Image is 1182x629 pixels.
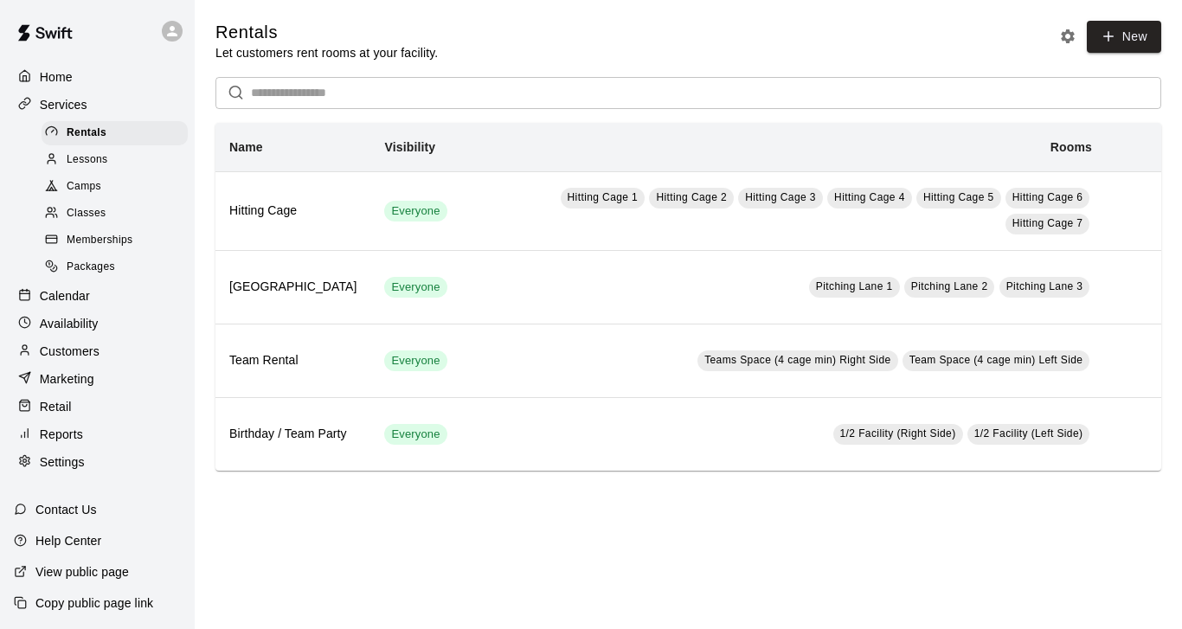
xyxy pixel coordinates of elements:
h6: [GEOGRAPHIC_DATA] [229,278,357,297]
div: This service is visible to all of your customers [384,201,446,221]
span: Pitching Lane 1 [816,280,893,292]
div: This service is visible to all of your customers [384,424,446,445]
p: Copy public page link [35,594,153,612]
table: simple table [215,123,1161,471]
button: Rental settings [1055,23,1081,49]
p: Marketing [40,370,94,388]
p: Availability [40,315,99,332]
p: Home [40,68,73,86]
span: Camps [67,178,101,196]
span: Hitting Cage 1 [568,191,639,203]
a: Settings [14,449,181,475]
a: Customers [14,338,181,364]
span: Everyone [384,203,446,220]
p: Let customers rent rooms at your facility. [215,44,438,61]
p: Settings [40,453,85,471]
p: Help Center [35,532,101,549]
b: Visibility [384,140,435,154]
b: Rooms [1050,140,1092,154]
a: Calendar [14,283,181,309]
a: Reports [14,421,181,447]
span: Everyone [384,279,446,296]
span: Lessons [67,151,108,169]
span: Memberships [67,232,132,249]
span: Team Space (4 cage min) Left Side [909,354,1083,366]
p: Reports [40,426,83,443]
a: Marketing [14,366,181,392]
span: Hitting Cage 3 [745,191,816,203]
a: Rentals [42,119,195,146]
a: Packages [42,254,195,281]
span: Everyone [384,427,446,443]
span: Rentals [67,125,106,142]
h5: Rentals [215,21,438,44]
p: Customers [40,343,100,360]
span: Hitting Cage 5 [923,191,994,203]
span: Hitting Cage 6 [1012,191,1083,203]
a: Memberships [42,228,195,254]
h6: Hitting Cage [229,202,357,221]
a: New [1087,21,1161,53]
div: This service is visible to all of your customers [384,277,446,298]
h6: Team Rental [229,351,357,370]
div: Classes [42,202,188,226]
h6: Birthday / Team Party [229,425,357,444]
span: 1/2 Facility (Left Side) [974,427,1083,440]
b: Name [229,140,263,154]
span: Classes [67,205,106,222]
span: 1/2 Facility (Right Side) [840,427,956,440]
span: Everyone [384,353,446,369]
a: Services [14,92,181,118]
div: This service is visible to all of your customers [384,350,446,371]
span: Packages [67,259,115,276]
div: Lessons [42,148,188,172]
span: Teams Space (4 cage min) Right Side [704,354,890,366]
span: Pitching Lane 3 [1006,280,1083,292]
a: Retail [14,394,181,420]
div: Packages [42,255,188,279]
div: Rentals [42,121,188,145]
p: Services [40,96,87,113]
span: Hitting Cage 2 [656,191,727,203]
a: Lessons [42,146,195,173]
a: Availability [14,311,181,337]
a: Home [14,64,181,90]
p: View public page [35,563,129,581]
a: Camps [42,174,195,201]
div: Camps [42,175,188,199]
p: Retail [40,398,72,415]
p: Calendar [40,287,90,305]
div: Memberships [42,228,188,253]
span: Pitching Lane 2 [911,280,988,292]
span: Hitting Cage 4 [834,191,905,203]
p: Contact Us [35,501,97,518]
a: Classes [42,201,195,228]
span: Hitting Cage 7 [1012,217,1083,229]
